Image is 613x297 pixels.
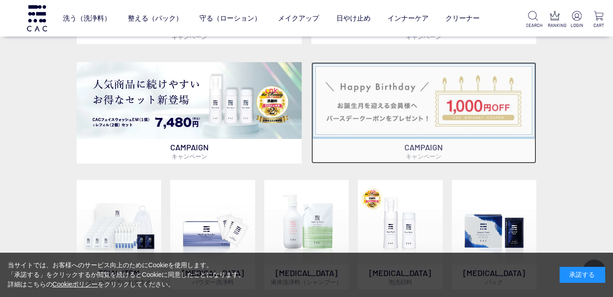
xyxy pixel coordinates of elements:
[77,180,161,265] img: トライアルセット
[445,6,480,30] a: クリーナー
[452,180,536,289] a: [MEDICAL_DATA]パック
[264,180,349,289] a: [MEDICAL_DATA]液体洗浄料（シャンプー）
[8,260,245,289] div: 当サイトでは、お客様へのサービス向上のためにCookieを使用します。 「承諾する」をクリックするか閲覧を続けるとCookieに同意したことになります。 詳細はこちらの をクリックしてください。
[592,22,606,29] p: CART
[63,6,111,30] a: 洗う（洗浄料）
[170,180,255,289] a: [MEDICAL_DATA]パウダー洗浄料
[336,6,371,30] a: 日やけ止め
[128,6,183,30] a: 整える（パック）
[311,62,537,138] img: バースデークーポン
[172,153,207,160] span: キャンペーン
[26,5,48,31] img: logo
[570,22,584,29] p: LOGIN
[358,180,442,265] img: 泡洗顔料
[526,11,540,29] a: SEARCH
[526,22,540,29] p: SEARCH
[548,11,562,29] a: RANKING
[311,62,537,163] a: バースデークーポン バースデークーポン CAMPAIGNキャンペーン
[560,267,605,283] div: 承諾する
[570,11,584,29] a: LOGIN
[358,180,442,289] a: 泡洗顔料 [MEDICAL_DATA]泡洗顔料
[77,62,302,138] img: フェイスウォッシュ＋レフィル2個セット
[77,180,161,289] a: トライアルセット TRIAL ITEMはじめての方におすすめ
[77,62,302,163] a: フェイスウォッシュ＋レフィル2個セット フェイスウォッシュ＋レフィル2個セット CAMPAIGNキャンペーン
[406,153,441,160] span: キャンペーン
[77,139,302,164] p: CAMPAIGN
[199,6,261,30] a: 守る（ローション）
[388,6,429,30] a: インナーケア
[592,11,606,29] a: CART
[311,139,537,164] p: CAMPAIGN
[52,281,98,288] a: Cookieポリシー
[278,6,319,30] a: メイクアップ
[548,22,562,29] p: RANKING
